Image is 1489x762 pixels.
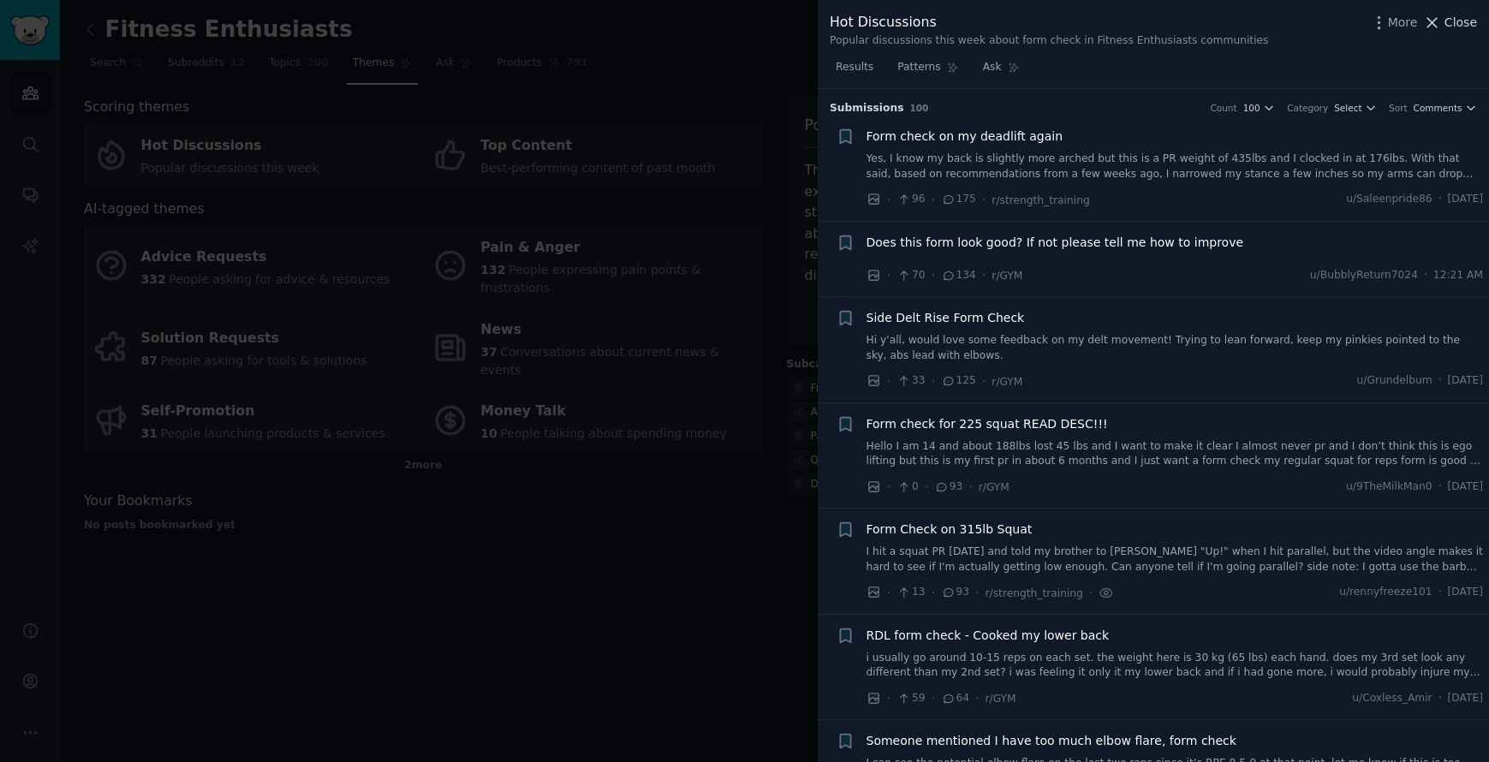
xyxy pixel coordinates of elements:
[1438,585,1442,600] span: ·
[1389,102,1408,114] div: Sort
[867,627,1110,645] a: RDL form check - Cooked my lower back
[932,584,935,602] span: ·
[1448,192,1483,207] span: [DATE]
[986,693,1016,705] span: r/GYM
[982,191,986,209] span: ·
[1414,102,1477,114] button: Comments
[896,691,925,706] span: 59
[982,372,986,390] span: ·
[830,101,904,116] span: Submission s
[982,266,986,284] span: ·
[867,651,1484,681] a: i usually go around 10-15 reps on each set. the weight here is 30 kg (65 lbs) each hand. does my ...
[867,439,1484,469] a: Hello I am 14 and about 188lbs lost 45 lbs and I want to make it clear I almost never pr and I do...
[830,12,1269,33] div: Hot Discussions
[830,33,1269,49] div: Popular discussions this week about form check in Fitness Enthusiasts communities
[1438,479,1442,495] span: ·
[934,479,962,495] span: 93
[1287,102,1328,114] div: Category
[1438,192,1442,207] span: ·
[1448,479,1483,495] span: [DATE]
[1346,192,1432,207] span: u/Saleenpride86
[887,266,890,284] span: ·
[891,54,964,89] a: Patterns
[867,234,1244,252] a: Does this form look good? If not please tell me how to improve
[1448,691,1483,706] span: [DATE]
[941,268,976,283] span: 134
[932,266,935,284] span: ·
[1388,14,1418,32] span: More
[887,689,890,707] span: ·
[975,689,979,707] span: ·
[887,191,890,209] span: ·
[867,415,1108,433] a: Form check for 225 squat READ DESC!!!
[977,54,1026,89] a: Ask
[896,268,925,283] span: 70
[867,128,1063,146] a: Form check on my deadlift again
[1438,691,1442,706] span: ·
[1334,102,1361,114] span: Select
[867,152,1484,182] a: Yes, I know my back is slightly more arched but this is a PR weight of 435lbs and I clocked in at...
[887,478,890,496] span: ·
[896,585,925,600] span: 13
[830,54,879,89] a: Results
[968,478,972,496] span: ·
[1352,691,1432,706] span: u/Coxless_Amir
[910,103,929,113] span: 100
[1370,14,1418,32] button: More
[941,691,969,706] span: 64
[896,479,918,495] span: 0
[896,192,925,207] span: 96
[932,191,935,209] span: ·
[1243,102,1276,114] button: 100
[1444,14,1477,32] span: Close
[983,60,1002,75] span: Ask
[1334,102,1377,114] button: Select
[1423,14,1477,32] button: Close
[986,587,1083,599] span: r/strength_training
[975,584,979,602] span: ·
[1433,268,1483,283] span: 12:21 AM
[941,585,969,600] span: 93
[836,60,873,75] span: Results
[867,521,1033,539] a: Form Check on 315lb Squat
[887,584,890,602] span: ·
[941,373,976,389] span: 125
[1448,585,1483,600] span: [DATE]
[1089,584,1093,602] span: ·
[867,732,1236,750] a: Someone mentioned I have too much elbow flare, form check
[1448,373,1483,389] span: [DATE]
[1438,373,1442,389] span: ·
[1424,268,1427,283] span: ·
[932,372,935,390] span: ·
[897,60,940,75] span: Patterns
[867,333,1484,363] a: Hi y'all, would love some feedback on my delt movement! Trying to lean forward, keep my pinkies p...
[1210,102,1236,114] div: Count
[887,372,890,390] span: ·
[1310,268,1418,283] span: u/BubblyReturn7024
[896,373,925,389] span: 33
[979,481,1010,493] span: r/GYM
[992,376,1022,388] span: r/GYM
[867,309,1025,327] a: Side Delt Rise Form Check
[1357,373,1432,389] span: u/Grundelbum
[992,270,1022,282] span: r/GYM
[1414,102,1462,114] span: Comments
[992,194,1089,206] span: r/strength_training
[925,478,928,496] span: ·
[867,545,1484,574] a: I hit a squat PR [DATE] and told my brother to [PERSON_NAME] "Up!" when I hit parallel, but the v...
[941,192,976,207] span: 175
[1243,102,1260,114] span: 100
[932,689,935,707] span: ·
[1346,479,1432,495] span: u/9TheMilkMan0
[1339,585,1432,600] span: u/rennyfreeze101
